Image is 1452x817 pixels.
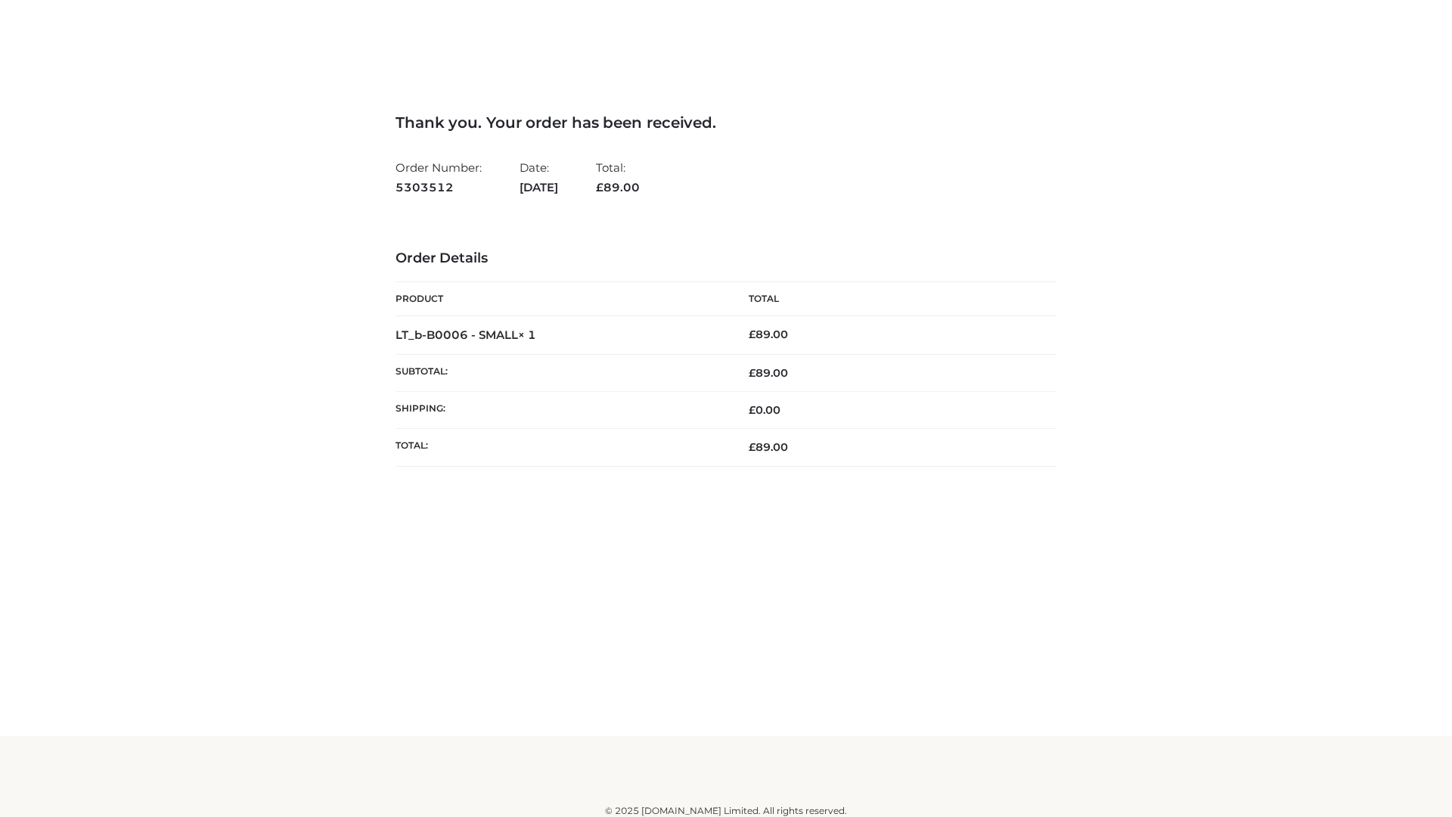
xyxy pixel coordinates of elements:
[396,392,726,429] th: Shipping:
[749,403,755,417] span: £
[596,180,640,194] span: 89.00
[749,403,780,417] bdi: 0.00
[520,178,558,197] strong: [DATE]
[518,328,536,342] strong: × 1
[520,154,558,200] li: Date:
[749,328,755,341] span: £
[749,328,788,341] bdi: 89.00
[396,250,1056,267] h3: Order Details
[396,429,726,466] th: Total:
[749,366,788,380] span: 89.00
[596,154,640,200] li: Total:
[749,366,755,380] span: £
[396,354,726,391] th: Subtotal:
[749,440,755,454] span: £
[396,113,1056,132] h3: Thank you. Your order has been received.
[396,178,482,197] strong: 5303512
[396,328,536,342] strong: LT_b-B0006 - SMALL
[726,282,1056,316] th: Total
[396,154,482,200] li: Order Number:
[749,440,788,454] span: 89.00
[596,180,603,194] span: £
[396,282,726,316] th: Product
